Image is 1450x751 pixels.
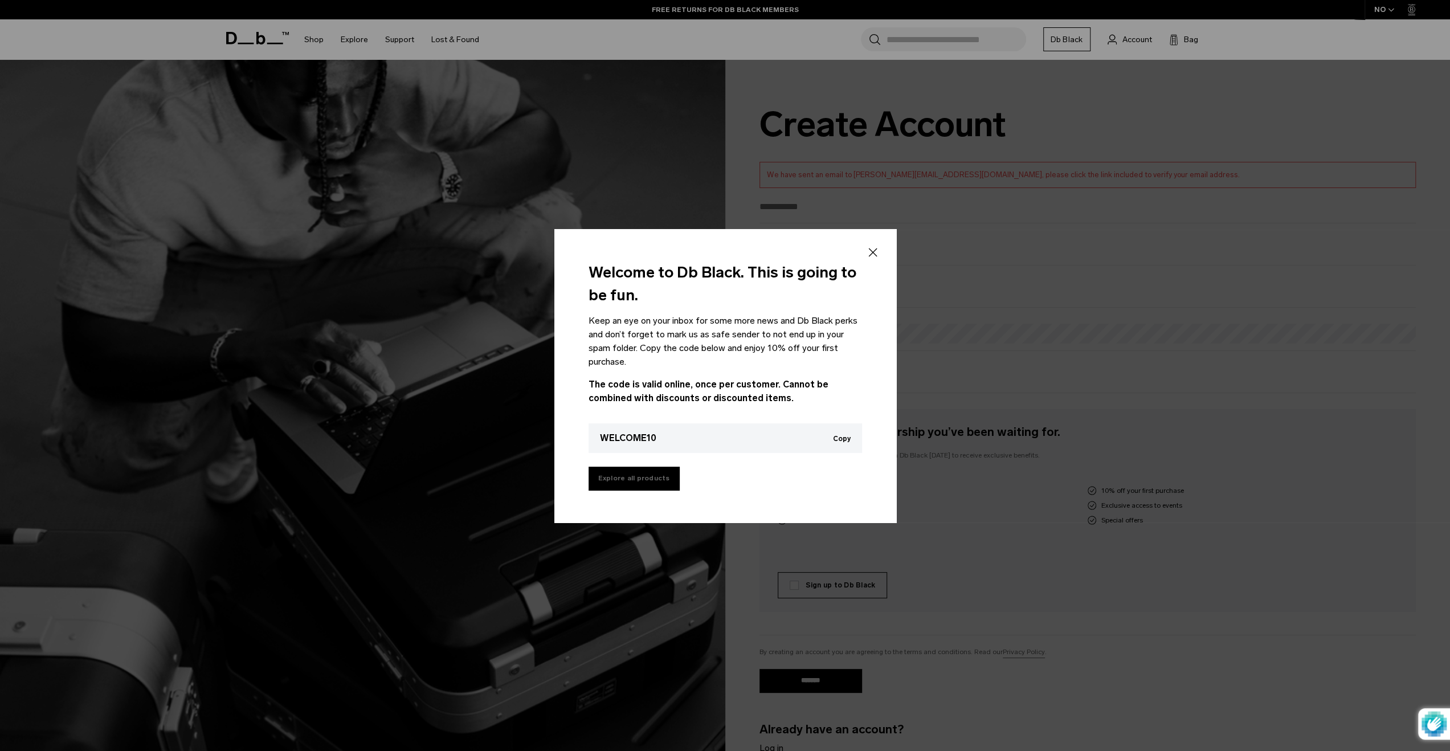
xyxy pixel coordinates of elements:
[1422,708,1447,740] img: Protected by hCaptcha
[589,314,862,369] p: Keep an eye on your inbox for some more news and Db Black perks and don’t forget to mark us as sa...
[589,467,680,491] a: Explore all products
[589,379,828,403] span: The code is valid online, once per customer. Cannot be combined with discounts or discounted items.
[589,261,862,307] h3: Welcome to Db Black. This is going to be fun.
[600,431,656,445] div: WELCOME10
[833,435,851,443] button: Copy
